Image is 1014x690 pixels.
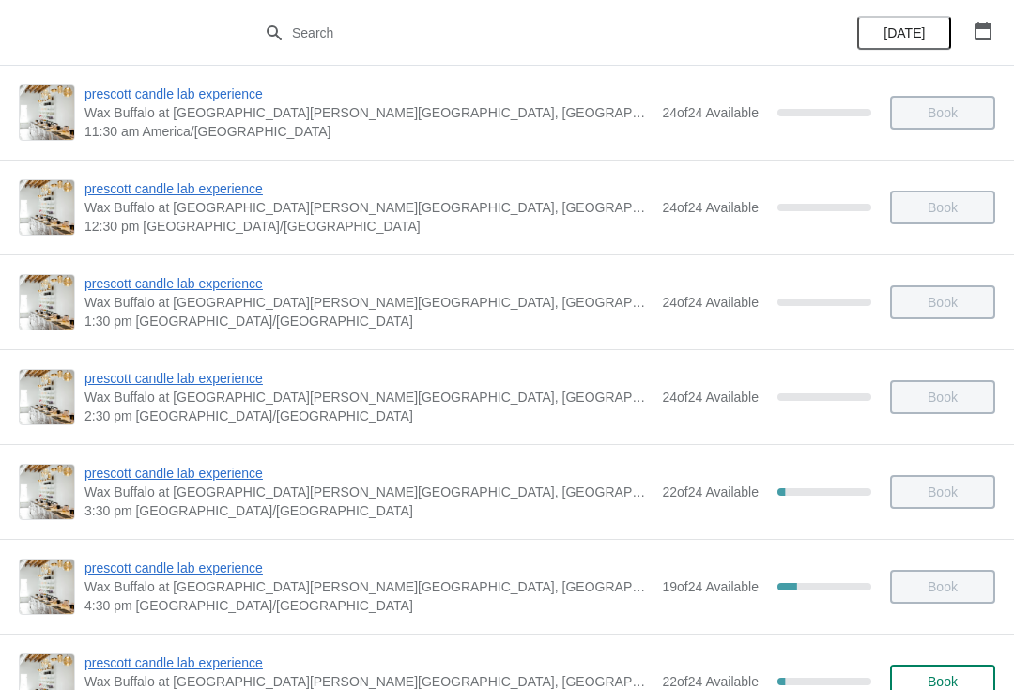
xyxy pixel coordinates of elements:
span: 4:30 pm [GEOGRAPHIC_DATA]/[GEOGRAPHIC_DATA] [84,596,653,615]
span: 22 of 24 Available [662,674,759,689]
span: Wax Buffalo at [GEOGRAPHIC_DATA][PERSON_NAME][GEOGRAPHIC_DATA], [GEOGRAPHIC_DATA], [GEOGRAPHIC_DA... [84,483,653,501]
span: Book [928,674,958,689]
span: 1:30 pm [GEOGRAPHIC_DATA]/[GEOGRAPHIC_DATA] [84,312,653,330]
span: 12:30 pm [GEOGRAPHIC_DATA]/[GEOGRAPHIC_DATA] [84,217,653,236]
span: 3:30 pm [GEOGRAPHIC_DATA]/[GEOGRAPHIC_DATA] [84,501,653,520]
span: 22 of 24 Available [662,484,759,499]
span: prescott candle lab experience [84,274,653,293]
span: Wax Buffalo at [GEOGRAPHIC_DATA][PERSON_NAME][GEOGRAPHIC_DATA], [GEOGRAPHIC_DATA], [GEOGRAPHIC_DA... [84,198,653,217]
span: Wax Buffalo at [GEOGRAPHIC_DATA][PERSON_NAME][GEOGRAPHIC_DATA], [GEOGRAPHIC_DATA], [GEOGRAPHIC_DA... [84,388,653,406]
span: 24 of 24 Available [662,105,759,120]
span: Wax Buffalo at [GEOGRAPHIC_DATA][PERSON_NAME][GEOGRAPHIC_DATA], [GEOGRAPHIC_DATA], [GEOGRAPHIC_DA... [84,103,653,122]
span: 24 of 24 Available [662,295,759,310]
img: prescott candle lab experience | Wax Buffalo at Prescott, Prescott Avenue, Lincoln, NE, USA | 1:3... [20,275,74,330]
span: Wax Buffalo at [GEOGRAPHIC_DATA][PERSON_NAME][GEOGRAPHIC_DATA], [GEOGRAPHIC_DATA], [GEOGRAPHIC_DA... [84,577,653,596]
span: prescott candle lab experience [84,84,653,103]
span: prescott candle lab experience [84,179,653,198]
span: [DATE] [883,25,925,40]
span: prescott candle lab experience [84,369,653,388]
img: prescott candle lab experience | Wax Buffalo at Prescott, Prescott Avenue, Lincoln, NE, USA | 3:3... [20,465,74,519]
span: 24 of 24 Available [662,200,759,215]
button: [DATE] [857,16,951,50]
span: prescott candle lab experience [84,464,653,483]
img: prescott candle lab experience | Wax Buffalo at Prescott, Prescott Avenue, Lincoln, NE, USA | 11:... [20,85,74,140]
img: prescott candle lab experience | Wax Buffalo at Prescott, Prescott Avenue, Lincoln, NE, USA | 2:3... [20,370,74,424]
span: Wax Buffalo at [GEOGRAPHIC_DATA][PERSON_NAME][GEOGRAPHIC_DATA], [GEOGRAPHIC_DATA], [GEOGRAPHIC_DA... [84,293,653,312]
span: 24 of 24 Available [662,390,759,405]
img: prescott candle lab experience | Wax Buffalo at Prescott, Prescott Avenue, Lincoln, NE, USA | 12:... [20,180,74,235]
span: 11:30 am America/[GEOGRAPHIC_DATA] [84,122,653,141]
span: 2:30 pm [GEOGRAPHIC_DATA]/[GEOGRAPHIC_DATA] [84,406,653,425]
img: prescott candle lab experience | Wax Buffalo at Prescott, Prescott Avenue, Lincoln, NE, USA | 4:3... [20,560,74,614]
input: Search [291,16,760,50]
span: 19 of 24 Available [662,579,759,594]
span: prescott candle lab experience [84,653,653,672]
span: prescott candle lab experience [84,559,653,577]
